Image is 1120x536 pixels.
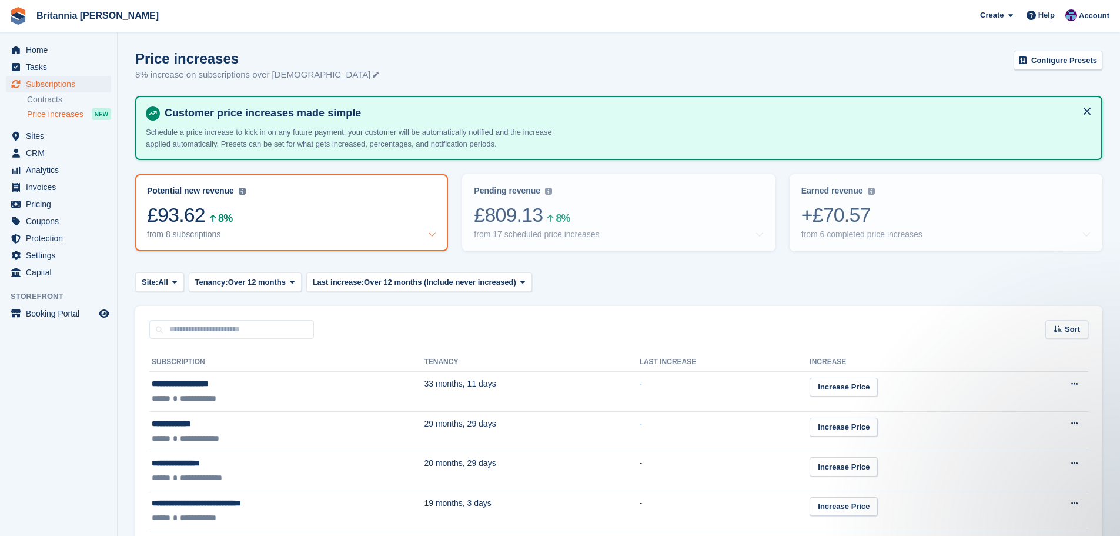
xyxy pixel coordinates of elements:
a: Increase Price [810,378,878,397]
a: menu [6,196,111,212]
span: 29 months, 29 days [424,419,496,428]
div: £809.13 [474,203,763,227]
span: Sort [1065,324,1080,335]
span: 19 months, 3 days [424,498,491,508]
span: CRM [26,145,96,161]
span: Tenancy: [195,277,228,288]
div: +£70.57 [801,203,1091,227]
span: Last increase: [313,277,364,288]
a: menu [6,162,111,178]
div: from 17 scheduled price increases [474,229,599,239]
th: Last increase [640,353,810,372]
button: Last increase: Over 12 months (Include never increased) [306,272,532,292]
span: Over 12 months (Include never increased) [364,277,516,288]
span: Pricing [26,196,96,212]
th: Tenancy [424,353,639,372]
span: Booking Portal [26,305,96,322]
span: Sites [26,128,96,144]
a: Increase Price [810,497,878,517]
a: Pending revenue £809.13 8% from 17 scheduled price increases [462,174,775,251]
a: menu [6,59,111,75]
span: Protection [26,230,96,247]
a: menu [6,76,111,92]
th: Increase [810,353,1014,372]
div: £93.62 [147,203,436,227]
a: Contracts [27,94,111,105]
img: icon-info-grey-7440780725fd019a000dd9b08b2336e03edf1995a4989e88bcd33f0948082b44.svg [545,188,552,195]
td: - [640,491,810,531]
div: 8% [556,214,570,222]
span: Over 12 months [228,277,286,288]
h4: Customer price increases made simple [160,106,1092,120]
td: - [640,411,810,451]
span: Site: [142,277,158,288]
span: Account [1079,10,1109,22]
a: menu [6,247,111,264]
p: Schedule a price increase to kick in on any future payment, your customer will be automatically n... [146,126,557,149]
p: 8% increase on subscriptions over [DEMOGRAPHIC_DATA] [135,68,379,82]
a: Configure Presets [1014,51,1102,70]
a: menu [6,179,111,195]
td: - [640,451,810,491]
span: Analytics [26,162,96,178]
span: Settings [26,247,96,264]
div: 8% [218,214,232,222]
a: menu [6,230,111,247]
td: - [640,372,810,412]
h1: Price increases [135,51,379,66]
a: Earned revenue +£70.57 from 6 completed price increases [790,174,1102,251]
img: icon-info-grey-7440780725fd019a000dd9b08b2336e03edf1995a4989e88bcd33f0948082b44.svg [868,188,875,195]
a: menu [6,145,111,161]
a: Increase Price [810,457,878,477]
span: Subscriptions [26,76,96,92]
a: Price increases NEW [27,108,111,121]
a: menu [6,264,111,281]
th: Subscription [149,353,424,372]
a: Preview store [97,307,111,321]
button: Site: All [135,272,184,292]
span: Storefront [11,291,117,302]
div: from 8 subscriptions [147,229,220,239]
span: Help [1038,9,1055,21]
span: Invoices [26,179,96,195]
span: Price increases [27,109,83,120]
a: menu [6,42,111,58]
div: Earned revenue [801,186,863,196]
span: Coupons [26,213,96,229]
span: All [158,277,168,288]
button: Tenancy: Over 12 months [189,272,302,292]
a: menu [6,213,111,229]
div: from 6 completed price increases [801,229,922,239]
div: NEW [92,108,111,120]
div: Potential new revenue [147,186,234,196]
a: Britannia [PERSON_NAME] [32,6,163,25]
img: stora-icon-8386f47178a22dfd0bd8f6a31ec36ba5ce8667c1dd55bd0f319d3a0aa187defe.svg [9,7,27,25]
div: Pending revenue [474,186,540,196]
img: icon-info-grey-7440780725fd019a000dd9b08b2336e03edf1995a4989e88bcd33f0948082b44.svg [239,188,246,195]
img: Becca Clark [1065,9,1077,21]
span: 33 months, 11 days [424,379,496,388]
a: menu [6,305,111,322]
a: Potential new revenue £93.62 8% from 8 subscriptions [135,174,448,251]
span: Tasks [26,59,96,75]
span: Create [980,9,1004,21]
span: Home [26,42,96,58]
a: menu [6,128,111,144]
a: Increase Price [810,418,878,437]
span: Capital [26,264,96,281]
span: 20 months, 29 days [424,458,496,468]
